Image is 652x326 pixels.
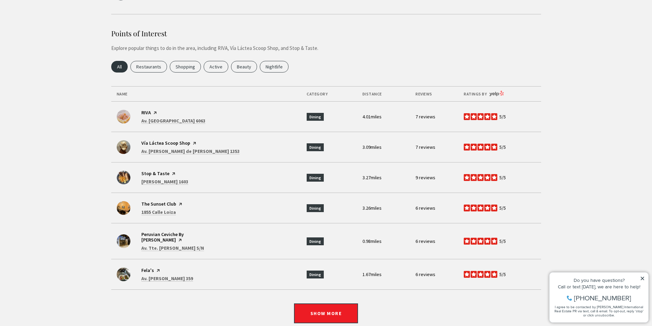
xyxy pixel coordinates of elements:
span: miles [362,271,382,277]
button: Active [204,61,228,73]
span: 6 reviews [416,238,435,244]
th: Distance [357,87,410,102]
span: 5/5 [499,205,506,211]
span: Dining [307,237,324,245]
img: Peruvian Ceviche By Totti Logo [117,234,130,248]
span: Dining [307,113,324,121]
a: Visit the Stop & Taste page on Yelp - open in a new tab [141,170,169,177]
span: miles [362,238,382,244]
span: 0.98 [362,238,371,244]
span: 5/5 [499,144,506,150]
img: Vía Láctea Scoop Shop Logo [117,140,130,154]
button: Beauty [231,61,257,73]
a: Visit the The Sunset Club page on Yelp - open in a new tab [141,201,176,207]
div: Do you have questions? [7,15,99,20]
span: Ratings by [464,91,487,97]
span: 3.26 [362,205,371,211]
span: 6 reviews [416,205,435,211]
img: The Sunset Club Logo [117,201,130,215]
a: Search 1855 Calle Loiza on Google Maps - open in a new tab [141,209,176,215]
span: Dining [307,143,324,151]
button: All [111,61,128,73]
a: Visit the Peruvian Ceviche By Totti page on Yelp - open in a new tab [141,231,184,243]
span: I agree to be contacted by [PERSON_NAME] International Real Estate PR via text, call & email. To ... [9,42,98,55]
button: Show more [294,303,358,323]
span: [PHONE_NUMBER] [28,32,85,39]
button: Nightlife [260,61,289,73]
img: Stop & Taste Logo [117,171,130,184]
span: 5/5 [499,114,506,119]
span: miles [362,174,382,181]
span: miles [362,114,382,120]
span: 7 reviews [416,144,435,150]
button: Shopping [170,61,201,73]
button: Restaurants [130,61,167,73]
span: 5/5 [499,272,506,277]
div: Call or text [DATE], we are here to help! [7,22,99,27]
span: miles [362,144,382,150]
span: 5/5 [499,238,506,244]
span: 6 reviews [416,271,435,277]
img: RIVA Logo [117,110,130,123]
span: 9 reviews [416,174,435,181]
a: Visit the Vía Láctea Scoop Shop page on Yelp - open in a new tab [141,140,190,146]
span: 3.09 [362,144,371,150]
th: Category [301,87,357,102]
th: Reviews [410,87,458,102]
span: Dining [307,271,324,278]
h4: Points of Interest [111,28,326,39]
span: Dining [307,174,324,182]
span: 4.01 [362,114,371,120]
span: Dining [307,204,324,212]
a: Search Av. José de Diego 359 on Google Maps - open in a new tab [141,275,193,282]
a: Search C. Loíza 1603 on Google Maps - open in a new tab [141,179,188,185]
th: Name [111,87,302,102]
a: Yelp - open in a new tab [487,91,504,97]
span: 7 reviews [416,114,435,120]
a: Search Av. Isla Verde 6063 on Google Maps - open in a new tab [141,118,205,124]
img: Fela's Logo [117,268,130,281]
a: Visit the Fela's page on Yelp - open in a new tab [141,267,154,273]
span: 1.67 [362,271,371,277]
a: Search Av. Tte. César Luis González S/N on Google Maps - open in a new tab [141,245,204,251]
span: 3.27 [362,174,371,181]
p: Explore popular things to do in the area, including RIVA, Vía Láctea Scoop Shop, and Stop & Taste. [111,44,326,53]
span: miles [362,205,382,211]
a: Search Av. Juan Ponce de León 1353 on Google Maps - open in a new tab [141,148,240,154]
span: 5/5 [499,175,506,180]
a: Visit the RIVA page on Yelp - open in a new tab [141,109,151,116]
